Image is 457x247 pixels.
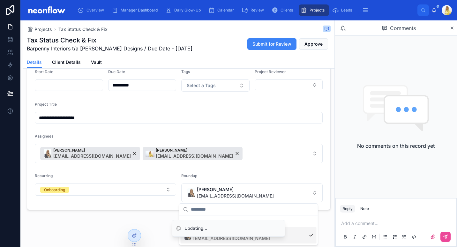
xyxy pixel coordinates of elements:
span: Review [251,8,264,13]
a: Leads [330,4,356,16]
span: Due Date [108,69,125,74]
button: Submit for Review [247,38,296,50]
button: Select Button [181,79,250,92]
span: Vault [91,59,102,65]
span: Daily Glow-Up [174,8,201,13]
div: scrollable content [72,3,417,17]
h1: Tax Status Check & Fix [27,36,192,45]
a: Review [240,4,268,16]
span: Approve [304,41,323,47]
span: [EMAIL_ADDRESS][DOMAIN_NAME] [193,235,270,242]
span: Recurring [35,173,53,178]
span: Leads [341,8,352,13]
span: Project Reviewer [255,69,286,74]
span: [EMAIL_ADDRESS][DOMAIN_NAME] [156,153,233,159]
span: Details [27,59,42,65]
a: Vault [91,56,102,69]
span: Projects [310,8,325,13]
span: Tags [181,69,190,74]
span: [EMAIL_ADDRESS][DOMAIN_NAME] [53,153,131,159]
span: [PERSON_NAME] [156,148,233,153]
div: Note [360,206,369,211]
span: Barpenny Interiors t/a [PERSON_NAME] Designs / Due Date - [DATE] [27,45,192,52]
span: Start Date [35,69,53,74]
span: Project Title [35,102,57,107]
span: Submit for Review [252,41,291,47]
span: Assignees [35,134,53,138]
button: Approve [299,38,328,50]
span: [PERSON_NAME] [53,148,131,153]
span: Overview [86,8,104,13]
span: [PERSON_NAME] [197,186,274,193]
a: Tax Status Check & Fix [58,26,108,33]
h2: No comments on this record yet [357,142,435,150]
div: Updating... [184,225,207,232]
a: Projects [299,4,329,16]
a: Details [27,56,42,69]
a: Manager Dashboard [110,4,162,16]
div: Onboarding [44,187,65,193]
span: Calendar [217,8,234,13]
a: Calendar [206,4,238,16]
button: Note [358,205,371,213]
a: Projects [27,26,52,33]
button: Unselect 14 [40,147,140,160]
button: Reply [340,205,355,213]
button: Select Button [255,79,323,90]
a: Overview [76,4,109,16]
span: Manager Dashboard [121,8,158,13]
button: Select Button [181,183,323,202]
span: Client Details [52,59,81,65]
span: Projects [34,26,52,33]
span: [EMAIL_ADDRESS][DOMAIN_NAME] [197,193,274,199]
button: Select Button [35,144,323,163]
span: Select a Tags [187,82,216,89]
span: Roundup [181,173,197,178]
a: Client Details [52,56,81,69]
span: Comments [390,24,416,32]
a: Clients [270,4,297,16]
span: Clients [281,8,293,13]
a: Daily Glow-Up [163,4,205,16]
button: Unselect 1 [143,147,243,160]
button: Select Button [35,183,176,196]
img: App logo [26,5,67,15]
